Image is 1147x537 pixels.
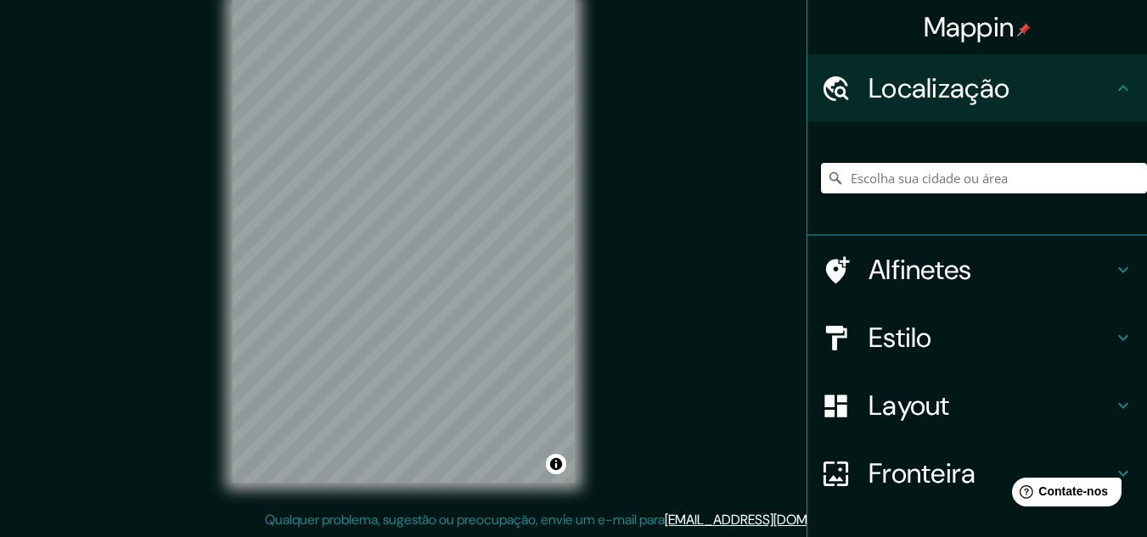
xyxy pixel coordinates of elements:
img: pin-icon.png [1017,23,1031,36]
input: Escolha sua cidade ou área [821,163,1147,193]
div: Localização [807,54,1147,122]
font: Mappin [924,9,1015,45]
div: Estilo [807,304,1147,372]
iframe: Iniciador de widget de ajuda [996,471,1128,518]
font: Layout [869,388,950,423]
div: Fronteira [807,439,1147,507]
div: Layout [807,372,1147,439]
font: Estilo [869,320,932,355]
font: Fronteira [869,456,976,491]
font: Alfinetes [869,252,972,288]
button: Alternar atribuição [546,454,566,474]
a: [EMAIL_ADDRESS][DOMAIN_NAME] [665,511,874,529]
div: Alfinetes [807,236,1147,304]
font: Localização [869,70,1009,106]
font: Qualquer problema, sugestão ou preocupação, envie um e-mail para [265,511,665,529]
